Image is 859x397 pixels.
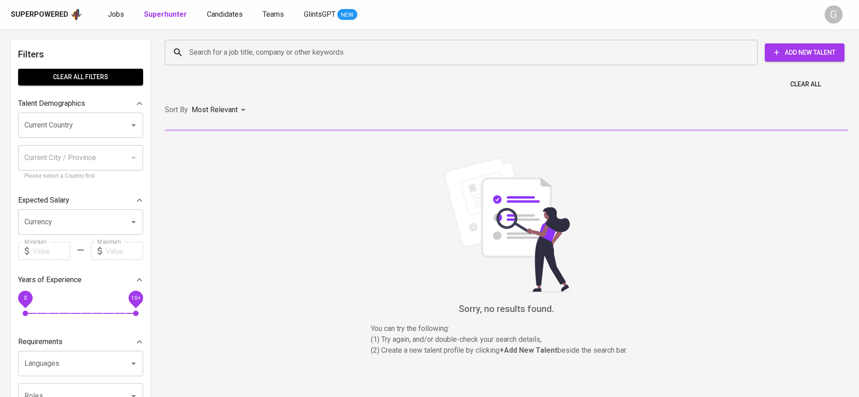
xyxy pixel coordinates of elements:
button: Clear All [787,76,825,93]
span: Candidates [207,10,243,19]
div: Years of Experience [18,271,143,289]
p: Most Relevant [192,104,238,115]
h6: Sorry, no results found. [165,302,848,316]
div: G [825,5,843,24]
input: Value [106,242,143,260]
a: Superpoweredapp logo [11,8,82,21]
input: Value [33,242,70,260]
span: Add New Talent [772,47,837,58]
b: Superhunter [144,10,187,19]
img: file_searching.svg [439,156,575,292]
p: (2) Create a new talent profile by clicking beside the search bar. [371,345,643,356]
p: Years of Experience [18,274,82,285]
p: Talent Demographics [18,98,85,109]
span: Jobs [108,10,124,19]
h6: Filters [18,47,143,61]
b: + Add New Talent [499,346,557,354]
div: Most Relevant [192,102,249,118]
button: Open [127,357,140,370]
span: NEW [337,10,357,19]
p: Requirements [18,336,62,347]
span: Clear All [790,79,821,90]
img: app logo [70,8,82,21]
div: Expected Salary [18,191,143,209]
button: Add New Talent [765,43,845,61]
button: Clear All filters [18,69,143,85]
span: GlintsGPT [304,10,336,19]
div: Superpowered [11,9,68,20]
a: Superhunter [144,9,189,20]
span: 0 [24,295,27,301]
a: Jobs [108,9,126,20]
div: Talent Demographics [18,95,143,113]
p: Expected Salary [18,195,69,206]
button: Open [127,119,140,132]
p: Please select a Country first [24,172,137,181]
a: Teams [263,9,286,20]
a: GlintsGPT NEW [304,9,357,20]
span: Clear All filters [25,71,136,83]
button: Open [127,216,140,228]
span: Teams [263,10,284,19]
p: (1) Try again, and/or double-check your search details, [371,334,643,345]
p: Sort By [165,104,188,115]
p: You can try the following : [371,323,643,334]
span: 10+ [131,295,140,301]
a: Candidates [207,9,245,20]
div: Requirements [18,333,143,351]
